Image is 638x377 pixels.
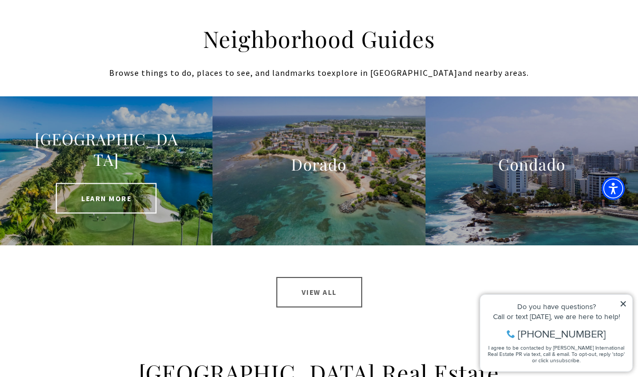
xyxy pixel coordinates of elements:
[457,154,606,175] h3: Condado
[245,154,393,175] h3: Dorado
[56,183,157,213] span: Learn More
[276,277,362,307] a: View All
[11,24,152,31] div: Do you have questions?
[212,96,425,245] a: Dorado's pristine sea Dorado
[11,34,152,41] div: Call or text [DATE], we are here to help!
[13,65,150,85] span: I agree to be contacted by [PERSON_NAME] International Real Estate PR via text, call & email. To ...
[43,49,131,60] span: [PHONE_NUMBER]
[92,66,546,80] p: Browse things to do, places to see, and landmarks to and nearby areas.
[327,67,458,78] a: explore in [GEOGRAPHIC_DATA]
[602,177,625,200] div: Accessibility Menu
[426,96,638,245] a: tall buildings by the sea Condado
[32,128,180,170] h3: [GEOGRAPHIC_DATA]
[92,24,546,54] h2: Neighborhood Guides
